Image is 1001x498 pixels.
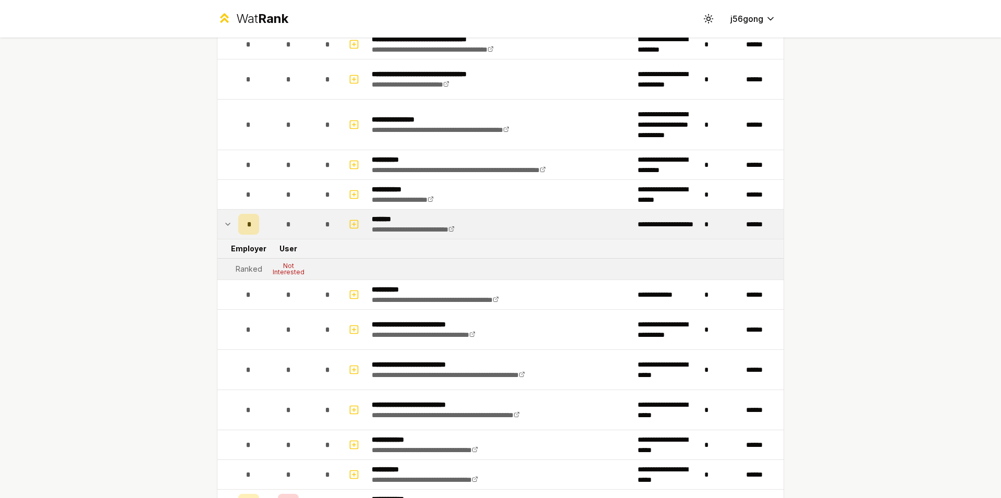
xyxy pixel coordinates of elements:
[234,239,263,258] td: Employer
[722,9,784,28] button: j56gong
[217,10,288,27] a: WatRank
[236,264,262,274] div: Ranked
[258,11,288,26] span: Rank
[730,13,763,25] span: j56gong
[267,263,309,275] div: Not Interested
[236,10,288,27] div: Wat
[263,239,313,258] td: User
